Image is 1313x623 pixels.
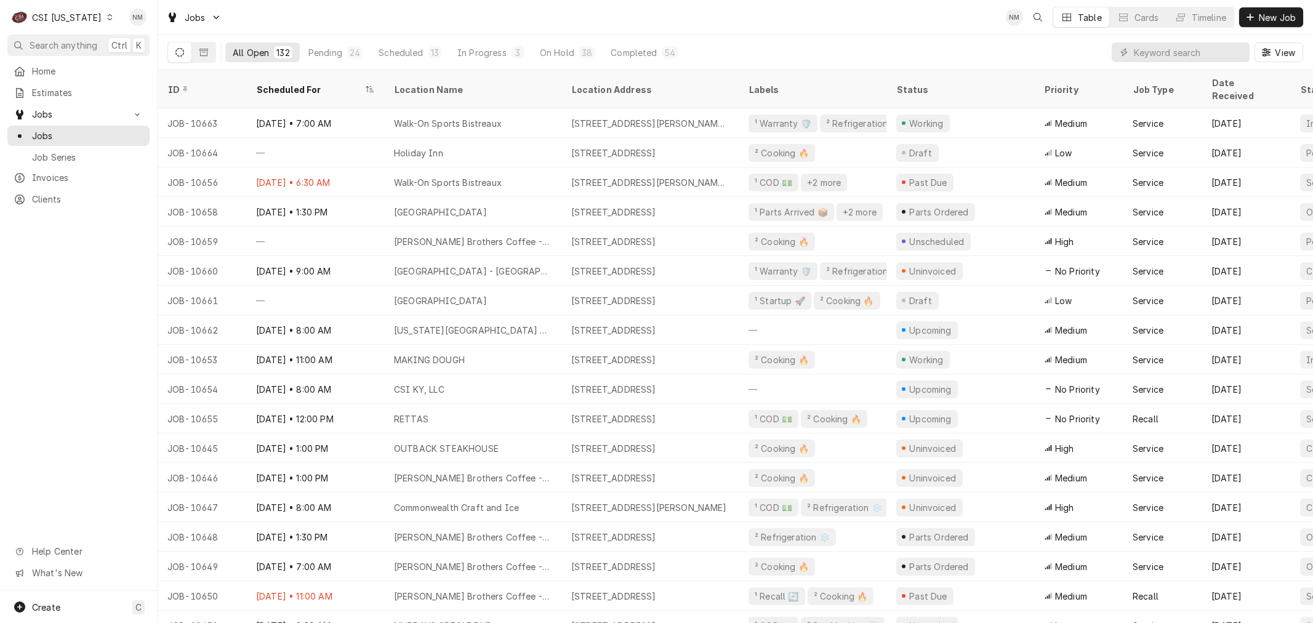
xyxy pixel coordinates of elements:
[571,324,656,337] div: [STREET_ADDRESS]
[1202,138,1290,167] div: [DATE]
[7,61,150,81] a: Home
[753,147,810,159] div: ² Cooking 🔥
[394,412,428,425] div: RETTAS
[1133,501,1163,514] div: Service
[136,39,142,52] span: K
[1133,412,1158,425] div: Recall
[753,531,831,544] div: ² Refrigeration ❄️
[1133,147,1163,159] div: Service
[158,552,246,581] div: JOB-10649
[1055,412,1100,425] span: No Priority
[1202,315,1290,345] div: [DATE]
[1028,7,1048,27] button: Open search
[753,412,793,425] div: ¹ COD 💵
[1055,560,1087,573] span: Medium
[158,108,246,138] div: JOB-10663
[7,541,150,561] a: Go to Help Center
[1133,235,1163,248] div: Service
[11,9,28,26] div: C
[1255,42,1303,62] button: View
[571,560,656,573] div: [STREET_ADDRESS]
[1055,531,1087,544] span: Medium
[753,442,810,455] div: ² Cooking 🔥
[394,117,502,130] div: Walk-On Sports Bistreaux
[158,374,246,404] div: JOB-10654
[32,602,60,613] span: Create
[246,492,384,522] div: [DATE] • 8:00 AM
[908,560,970,573] div: Parts Ordered
[806,501,883,514] div: ² Refrigeration ❄️
[246,227,384,256] div: —
[1133,176,1163,189] div: Service
[394,590,552,603] div: [PERSON_NAME] Brothers Coffee - [GEOGRAPHIC_DATA]
[571,117,729,130] div: [STREET_ADDRESS][PERSON_NAME][PERSON_NAME]
[1211,76,1278,102] div: Date Received
[7,126,150,146] a: Jobs
[907,353,945,366] div: Working
[1202,197,1290,227] div: [DATE]
[129,9,147,26] div: NM
[753,294,806,307] div: ¹ Startup 🚀
[158,581,246,611] div: JOB-10650
[158,404,246,433] div: JOB-10655
[1055,590,1087,603] span: Medium
[32,86,143,99] span: Estimates
[825,117,902,130] div: ² Refrigeration ❄️
[246,256,384,286] div: [DATE] • 9:00 AM
[32,108,125,121] span: Jobs
[571,147,656,159] div: [STREET_ADDRESS]
[246,433,384,463] div: [DATE] • 1:00 PM
[246,404,384,433] div: [DATE] • 12:00 PM
[753,265,813,278] div: ¹ Warranty 🛡️
[394,472,552,484] div: [PERSON_NAME] Brothers Coffee - Longest Ave
[158,286,246,315] div: JOB-10661
[908,235,966,248] div: Unscheduled
[394,353,465,366] div: MAKING DOUGH
[1202,374,1290,404] div: [DATE]
[1133,353,1163,366] div: Service
[665,46,675,59] div: 54
[394,501,519,514] div: Commonwealth Craft and Ice
[7,82,150,103] a: Estimates
[1055,294,1072,307] span: Low
[1192,11,1226,24] div: Timeline
[32,151,143,164] span: Job Series
[1133,590,1158,603] div: Recall
[1055,235,1074,248] span: High
[158,227,246,256] div: JOB-10659
[571,235,656,248] div: [STREET_ADDRESS]
[158,522,246,552] div: JOB-10648
[1078,11,1102,24] div: Table
[276,46,289,59] div: 132
[907,117,945,130] div: Working
[1202,227,1290,256] div: [DATE]
[394,83,549,96] div: Location Name
[1133,560,1163,573] div: Service
[158,492,246,522] div: JOB-10647
[246,581,384,611] div: [DATE] • 11:00 AM
[1239,7,1303,27] button: New Job
[129,9,147,26] div: Nancy Manuel's Avatar
[908,442,958,455] div: Uninvoiced
[896,83,1022,96] div: Status
[753,235,810,248] div: ² Cooking 🔥
[246,345,384,374] div: [DATE] • 11:00 AM
[1133,383,1163,396] div: Service
[7,167,150,188] a: Invoices
[907,294,934,307] div: Draft
[1256,11,1298,24] span: New Job
[1055,147,1072,159] span: Low
[158,463,246,492] div: JOB-10646
[1055,324,1087,337] span: Medium
[1202,404,1290,433] div: [DATE]
[1202,492,1290,522] div: [DATE]
[571,353,656,366] div: [STREET_ADDRESS]
[908,176,949,189] div: Past Due
[571,176,729,189] div: [STREET_ADDRESS][PERSON_NAME][PERSON_NAME]
[1044,83,1110,96] div: Priority
[806,176,842,189] div: +2 more
[394,147,443,159] div: Holiday Inn
[1055,472,1087,484] span: Medium
[185,11,206,24] span: Jobs
[1202,256,1290,286] div: [DATE]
